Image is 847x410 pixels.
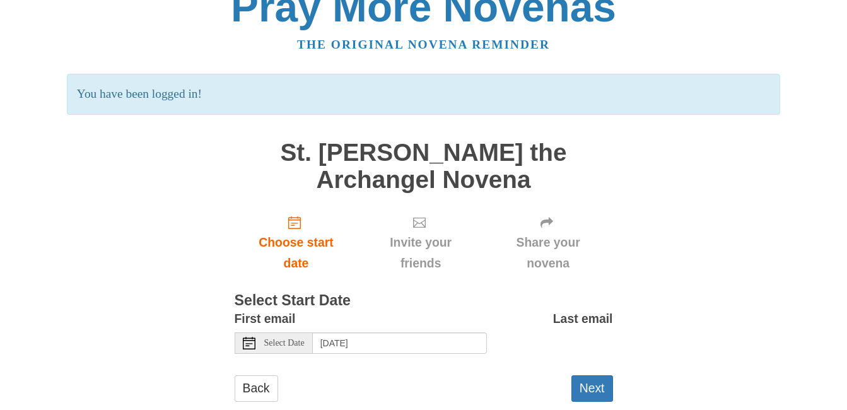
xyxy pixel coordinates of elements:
[358,206,483,281] div: Click "Next" to confirm your start date first.
[553,308,613,329] label: Last email
[235,293,613,309] h3: Select Start Date
[571,375,613,401] button: Next
[484,206,613,281] div: Click "Next" to confirm your start date first.
[297,38,550,51] a: The original novena reminder
[247,232,346,274] span: Choose start date
[235,375,278,401] a: Back
[235,308,296,329] label: First email
[370,232,470,274] span: Invite your friends
[264,339,305,348] span: Select Date
[235,139,613,193] h1: St. [PERSON_NAME] the Archangel Novena
[67,74,780,115] p: You have been logged in!
[496,232,600,274] span: Share your novena
[235,206,358,281] a: Choose start date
